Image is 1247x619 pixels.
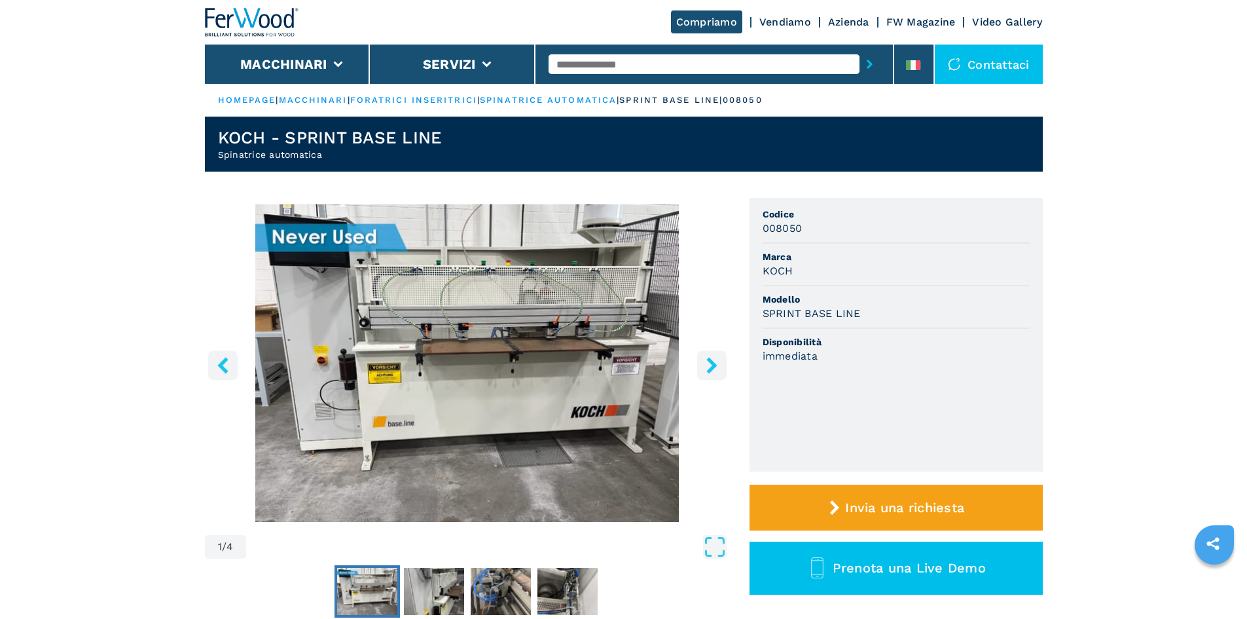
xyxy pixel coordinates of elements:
button: Macchinari [240,56,327,72]
img: 2ffa4d040e7e48e7199e9018c8421ad5 [337,568,397,615]
p: sprint base line | [619,94,723,106]
span: | [348,95,350,105]
div: Contattaci [935,45,1043,84]
span: Prenota una Live Demo [833,560,986,576]
a: foratrici inseritrici [350,95,477,105]
a: HOMEPAGE [218,95,276,105]
a: sharethis [1197,527,1229,560]
h3: SPRINT BASE LINE [763,306,861,321]
div: Go to Slide 1 [205,204,730,522]
h3: 008050 [763,221,803,236]
img: ad658897f1a9bd5d7e2eb1a193615450 [471,568,531,615]
button: Go to Slide 1 [334,565,400,618]
button: Go to Slide 4 [535,565,600,618]
button: Go to Slide 3 [468,565,533,618]
span: | [617,95,619,105]
button: Invia una richiesta [750,485,1043,531]
span: | [477,95,480,105]
button: right-button [697,350,727,380]
span: | [276,95,278,105]
img: Spinatrice automatica KOCH SPRINT BASE LINE [205,204,730,522]
span: 1 [218,542,222,552]
h3: KOCH [763,263,793,278]
a: Vendiamo [759,16,811,28]
a: Video Gallery [972,16,1042,28]
span: Codice [763,208,1030,221]
button: Servizi [423,56,476,72]
button: Go to Slide 2 [401,565,467,618]
img: Contattaci [948,58,961,71]
span: Invia una richiesta [845,500,964,516]
p: 008050 [723,94,763,106]
button: submit-button [859,49,880,79]
span: Modello [763,293,1030,306]
a: spinatrice automatica [480,95,617,105]
button: Open Fullscreen [249,535,726,559]
a: macchinari [279,95,348,105]
h2: Spinatrice automatica [218,148,443,161]
span: / [222,542,226,552]
span: Disponibilità [763,335,1030,348]
button: Prenota una Live Demo [750,542,1043,595]
img: 880ffd0008dbdef23aeab00449edc5a1 [404,568,464,615]
h3: immediata [763,348,818,364]
button: left-button [208,350,238,380]
span: Marca [763,250,1030,263]
iframe: Chat [1191,560,1237,609]
span: 4 [226,542,233,552]
img: 58aa725ea8f5489a1a7b7c2db2b0a7c2 [537,568,598,615]
a: Compriamo [671,10,742,33]
a: FW Magazine [886,16,956,28]
a: Azienda [828,16,869,28]
img: Ferwood [205,8,299,37]
h1: KOCH - SPRINT BASE LINE [218,127,443,148]
nav: Thumbnail Navigation [205,565,730,618]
